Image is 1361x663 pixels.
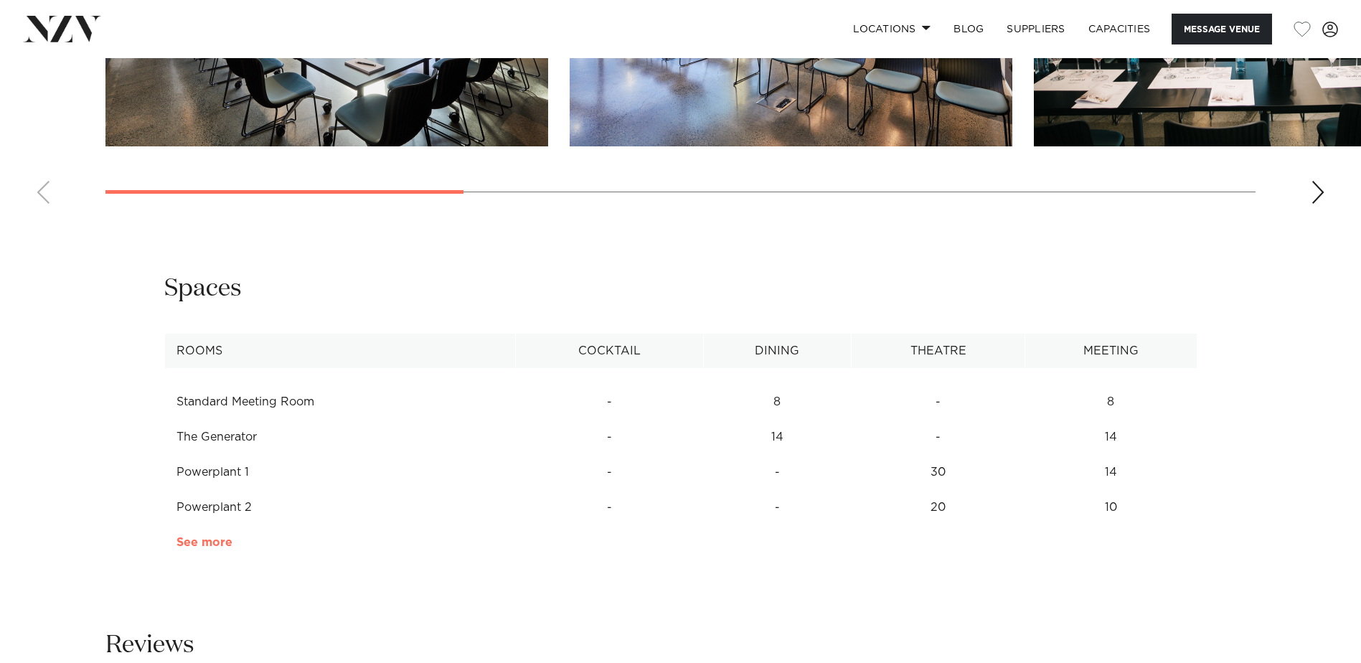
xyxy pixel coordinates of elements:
[703,334,852,369] th: Dining
[105,629,194,662] h2: Reviews
[852,420,1025,455] td: -
[164,385,516,420] td: Standard Meeting Room
[516,385,703,420] td: -
[164,420,516,455] td: The Generator
[516,455,703,490] td: -
[1077,14,1162,44] a: Capacities
[516,334,703,369] th: Cocktail
[703,420,852,455] td: 14
[703,490,852,525] td: -
[1025,420,1197,455] td: 14
[852,385,1025,420] td: -
[164,273,242,305] h2: Spaces
[516,490,703,525] td: -
[23,16,101,42] img: nzv-logo.png
[1025,334,1197,369] th: Meeting
[1172,14,1272,44] button: Message Venue
[164,455,516,490] td: Powerplant 1
[852,490,1025,525] td: 20
[703,385,852,420] td: 8
[942,14,995,44] a: BLOG
[995,14,1076,44] a: SUPPLIERS
[164,490,516,525] td: Powerplant 2
[842,14,942,44] a: Locations
[852,455,1025,490] td: 30
[852,334,1025,369] th: Theatre
[1025,455,1197,490] td: 14
[703,455,852,490] td: -
[1025,490,1197,525] td: 10
[164,334,516,369] th: Rooms
[1025,385,1197,420] td: 8
[516,420,703,455] td: -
